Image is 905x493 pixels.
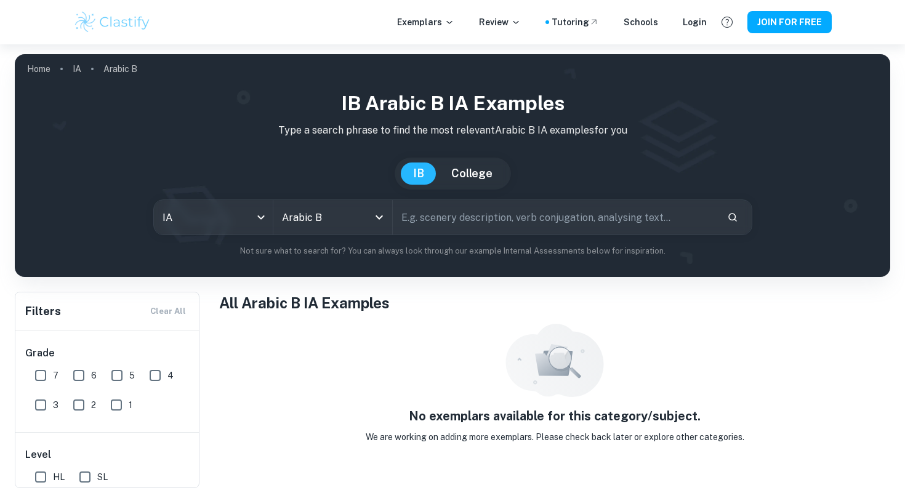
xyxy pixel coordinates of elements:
[91,369,97,382] span: 6
[129,398,132,412] span: 1
[53,470,65,484] span: HL
[717,12,738,33] button: Help and Feedback
[479,15,521,29] p: Review
[439,162,505,185] button: College
[103,62,137,76] p: Arabic B
[552,15,599,29] a: Tutoring
[505,324,604,397] img: empty_state_resources.svg
[167,369,174,382] span: 4
[25,303,61,320] h6: Filters
[25,89,880,118] h1: IB Arabic B IA examples
[371,209,388,226] button: Open
[747,11,832,33] button: JOIN FOR FREE
[25,346,190,361] h6: Grade
[27,60,50,78] a: Home
[397,15,454,29] p: Exemplars
[683,15,707,29] a: Login
[15,54,890,277] img: profile cover
[219,292,890,314] h1: All Arabic B IA Examples
[91,398,96,412] span: 2
[624,15,658,29] a: Schools
[25,123,880,138] p: Type a search phrase to find the most relevant Arabic B IA examples for you
[129,369,135,382] span: 5
[722,207,743,228] button: Search
[154,200,273,234] div: IA
[409,407,701,425] h5: No exemplars available for this category/subject.
[73,10,151,34] img: Clastify logo
[366,430,744,444] p: We are working on adding more exemplars. Please check back later or explore other categories.
[97,470,108,484] span: SL
[25,245,880,257] p: Not sure what to search for? You can always look through our example Internal Assessments below f...
[393,200,717,234] input: E.g. scenery description, verb conjugation, analysing text...
[401,162,436,185] button: IB
[53,369,58,382] span: 7
[53,398,58,412] span: 3
[73,60,81,78] a: IA
[25,447,190,462] h6: Level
